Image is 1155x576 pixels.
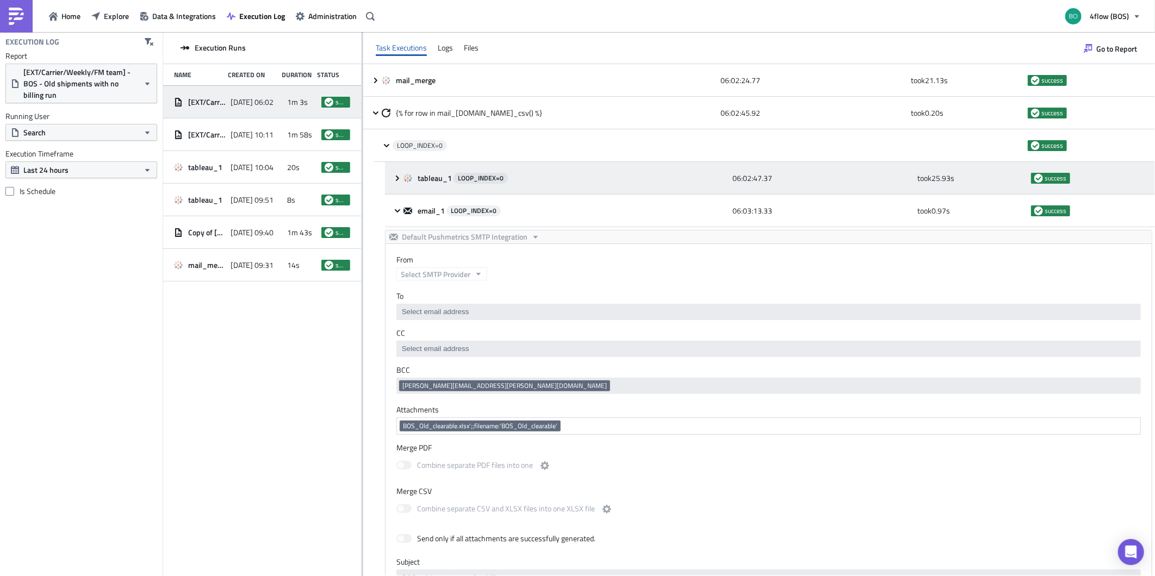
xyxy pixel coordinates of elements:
[4,4,739,145] body: Rich Text Area. Press ALT-0 for help.
[438,40,453,56] div: Logs
[221,8,290,24] button: Execution Log
[325,130,333,139] span: success
[1031,141,1040,150] span: success
[231,260,274,270] span: [DATE] 09:31
[188,130,225,140] span: [EXT/Carrier/Weekly/FM team] - BOS - Old shipments with no billing run
[325,228,333,237] span: success
[325,196,333,204] span: success
[5,124,157,141] button: Search
[732,201,912,221] div: 06:03:13.33
[23,164,69,176] span: Last 24 hours
[141,34,157,50] button: Clear filters
[1031,76,1040,85] span: success
[402,381,607,390] span: [PERSON_NAME][EMAIL_ADDRESS][PERSON_NAME][DOMAIN_NAME]
[5,51,157,61] label: Report
[600,503,613,516] button: Combine separate CSV and XLSX files into one XLSX file
[231,162,274,172] span: [DATE] 10:04
[188,260,225,270] span: mail_merge
[451,206,496,215] span: LOOP_INDEX= 0
[336,196,347,204] span: success
[287,260,300,270] span: 14s
[1118,539,1144,565] div: Open Intercom Messenger
[23,66,139,101] span: [EXT/Carrier/Weekly/FM team] - BOS - Old shipments with no billing run
[287,97,308,107] span: 1m 3s
[5,149,157,159] label: Execution Timeframe
[44,8,86,24] button: Home
[1042,76,1064,85] span: success
[287,195,295,205] span: 8s
[5,37,59,47] h4: Execution Log
[336,130,347,139] span: success
[4,52,739,61] p: Only shipments with delivery date older than [DATE] are included.
[287,130,312,140] span: 1m 58s
[396,459,551,473] label: Combine separate PDF files into one
[228,71,276,79] div: Created On
[1034,174,1043,183] span: success
[325,98,333,107] span: success
[325,163,333,172] span: success
[396,443,1141,453] label: Merge PDF
[1064,7,1083,26] img: Avatar
[287,162,300,172] span: 20s
[231,97,274,107] span: [DATE] 06:02
[417,534,595,543] div: Send only if all attachments are successfully generated.
[538,459,551,472] button: Combine separate PDF files into one
[5,161,157,178] button: Last 24 hours
[1034,206,1043,215] span: success
[290,8,362,24] button: Administration
[4,76,739,85] p: Please, execute the billing run as soon as possible.
[5,64,157,103] button: [EXT/Carrier/Weekly/FM team] - BOS - Old shipments with no billing run
[396,486,1141,496] label: Merge CSV
[396,291,1141,301] label: To
[23,127,46,138] span: Search
[134,8,221,24] button: Data & Integrations
[418,173,454,183] span: tableau_1
[721,103,906,123] div: 06:02:45.92
[188,162,222,172] span: tableau_1
[308,10,357,22] span: Administration
[464,40,479,56] div: Files
[386,230,544,243] button: Default Pushmetrics SMTP Integration
[732,168,912,188] div: 06:02:47.37
[325,261,333,270] span: success
[403,422,557,430] span: BOS_Old_clearable.xlsx';;filename:'BOS_Old_clearable'
[402,230,527,243] span: Default Pushmetrics SMTP Integration
[195,43,246,53] span: Execution Runs
[397,141,443,150] span: LOOP_INDEX= 0
[188,195,222,205] span: tableau_1
[1045,174,1067,183] span: success
[917,168,1025,188] div: took 25.93 s
[399,343,1137,354] input: Select em ail add ress
[231,228,274,237] span: [DATE] 09:40
[458,174,504,183] span: LOOP_INDEX= 0
[104,10,129,22] span: Explore
[399,306,1137,317] input: Select em ail add ress
[231,195,274,205] span: [DATE] 09:51
[318,71,345,79] div: Status
[336,98,347,107] span: success
[188,97,225,107] span: [EXT/Carrier/Weekly/FM team] - BOS - Old shipments with no billing run
[1059,4,1147,28] button: 4flow (BOS)
[8,8,25,25] img: PushMetrics
[5,111,157,121] label: Running User
[1042,141,1064,150] span: success
[721,71,906,90] div: 06:02:24.77
[188,228,225,237] span: Copy of [EXT/Carrier/Weekly/FM team] - BOS - Old shipments with no billing run
[1078,40,1142,57] button: Go to Report
[1045,206,1067,215] span: success
[4,4,739,13] p: Dear Forwarder,
[396,255,1152,265] label: From
[396,76,437,85] span: mail_merge
[396,405,1141,415] label: Attachments
[1090,10,1129,22] span: 4flow (BOS)
[61,10,80,22] span: Home
[336,261,347,270] span: success
[174,71,222,79] div: Name
[1042,109,1064,117] span: success
[418,206,446,216] span: email_1
[287,228,312,237] span: 1m 43s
